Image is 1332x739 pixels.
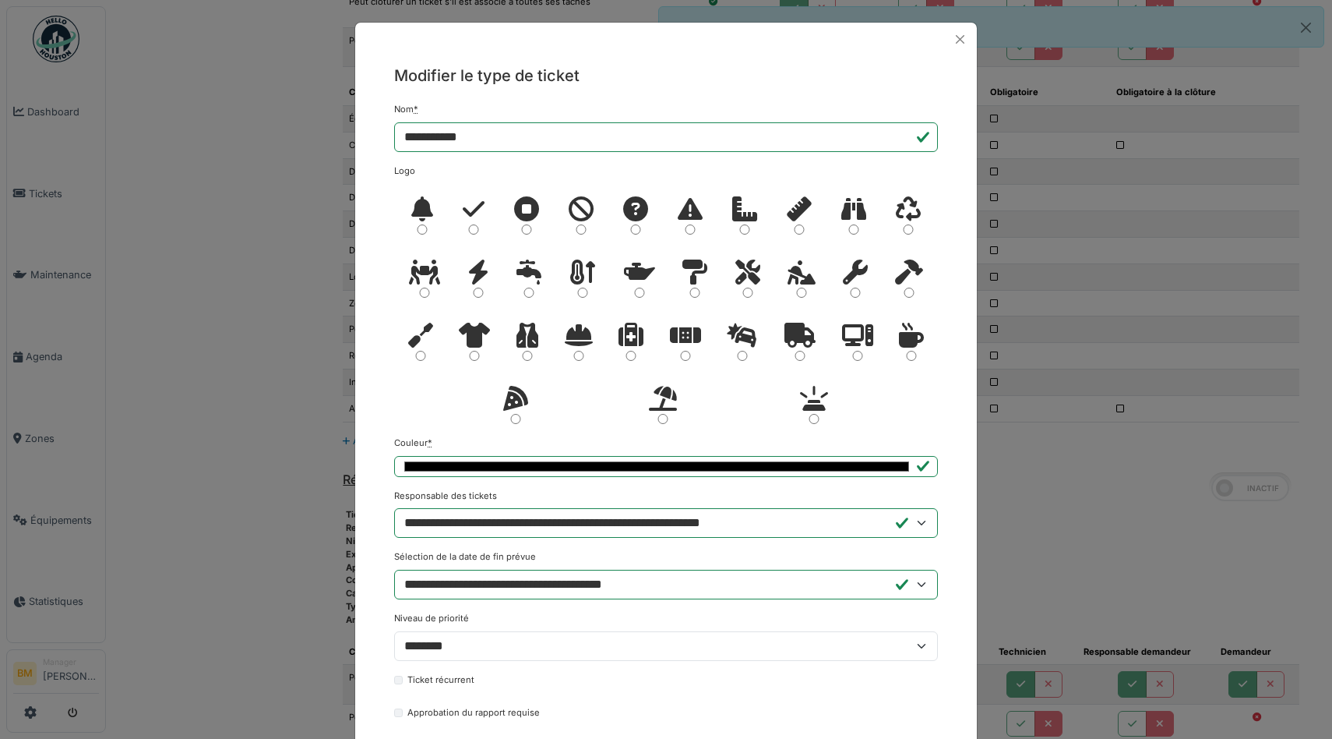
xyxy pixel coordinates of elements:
[394,437,432,450] label: Couleur
[407,706,540,720] label: Approbation du rapport requise
[414,104,418,115] abbr: Requis
[394,64,938,87] h5: Modifier le type de ticket
[950,29,971,50] button: Close
[394,612,469,625] label: Niveau de priorité
[394,103,418,116] label: Nom
[428,437,432,448] abbr: Requis
[394,164,415,178] label: Logo
[394,490,497,503] label: Responsable des tickets
[407,674,474,687] label: Ticket récurrent
[394,550,536,564] label: Sélection de la date de fin prévue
